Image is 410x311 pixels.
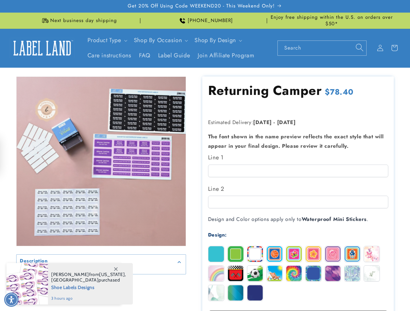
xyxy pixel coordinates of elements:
span: Next business day shipping [50,17,117,24]
img: Strokes [306,266,321,281]
img: Border [228,246,243,262]
label: Line 2 [208,184,388,194]
summary: Shop By Design [191,33,244,48]
span: FAQ [139,52,150,59]
button: Search [352,40,367,55]
b: Waterproof Mini Stickers [302,215,367,223]
span: Get 20% Off Using Code WEEKEND20 - This Weekend Only! [128,3,275,9]
img: Tie Dye [286,266,302,281]
summary: Product Type [84,33,130,48]
strong: The font shown in the name preview reflects the exact style that will appear in your final design... [208,133,383,150]
span: Enjoy free shipping within the U.S. on orders over $50* [270,14,394,27]
span: Shop By Occasion [134,37,182,44]
img: Geo [345,266,360,281]
div: Announcement [270,13,394,29]
span: Care instructions [88,52,131,59]
img: Soccer [247,266,263,281]
span: [PHONE_NUMBER] [188,17,233,24]
img: Watercolor [208,285,224,301]
span: [US_STATE] [99,271,125,277]
span: $78.40 [325,87,354,97]
a: Care instructions [84,48,135,63]
img: Basketball [267,246,282,262]
img: Stripes [247,246,263,262]
p: Estimated Delivery: [208,118,370,127]
img: Leaf [364,266,380,281]
label: Design: [208,231,227,238]
img: Abstract Butterfly [364,246,380,262]
media-gallery: Gallery Viewer [16,76,186,274]
img: Gradient [228,285,243,301]
img: Robot [345,246,360,262]
img: Princess [325,246,341,262]
img: Summer [267,266,282,281]
span: from , purchased [51,272,126,283]
img: Label Land [10,38,75,58]
strong: [DATE] [277,119,296,126]
summary: Shop By Occasion [130,33,191,48]
a: Shop By Design [194,36,236,44]
img: Flower [306,246,321,262]
a: FAQ [135,48,154,63]
strong: [DATE] [253,119,272,126]
a: Label Guide [154,48,194,63]
span: Label Guide [158,52,190,59]
img: Brush [325,266,341,281]
a: Label Land [7,36,77,61]
img: Solid [208,246,224,262]
summary: Description [17,255,186,269]
strong: - [274,119,275,126]
a: Join Affiliate Program [194,48,258,63]
label: Line 1 [208,152,388,163]
span: [GEOGRAPHIC_DATA] [51,277,99,283]
div: Announcement [16,13,140,29]
img: Rainbow [208,266,224,281]
span: Design and Color options apply only to . [208,215,369,223]
img: Race Car [228,266,243,281]
img: Butterfly [286,246,302,262]
h1: Returning Camper [208,82,322,99]
div: Accessibility Menu [4,293,18,307]
span: [PERSON_NAME] [51,271,89,277]
img: Triangles [247,285,263,301]
div: Announcement [143,13,267,29]
h2: Description [20,258,48,264]
a: Product Type [88,36,121,44]
span: Join Affiliate Program [198,52,254,59]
